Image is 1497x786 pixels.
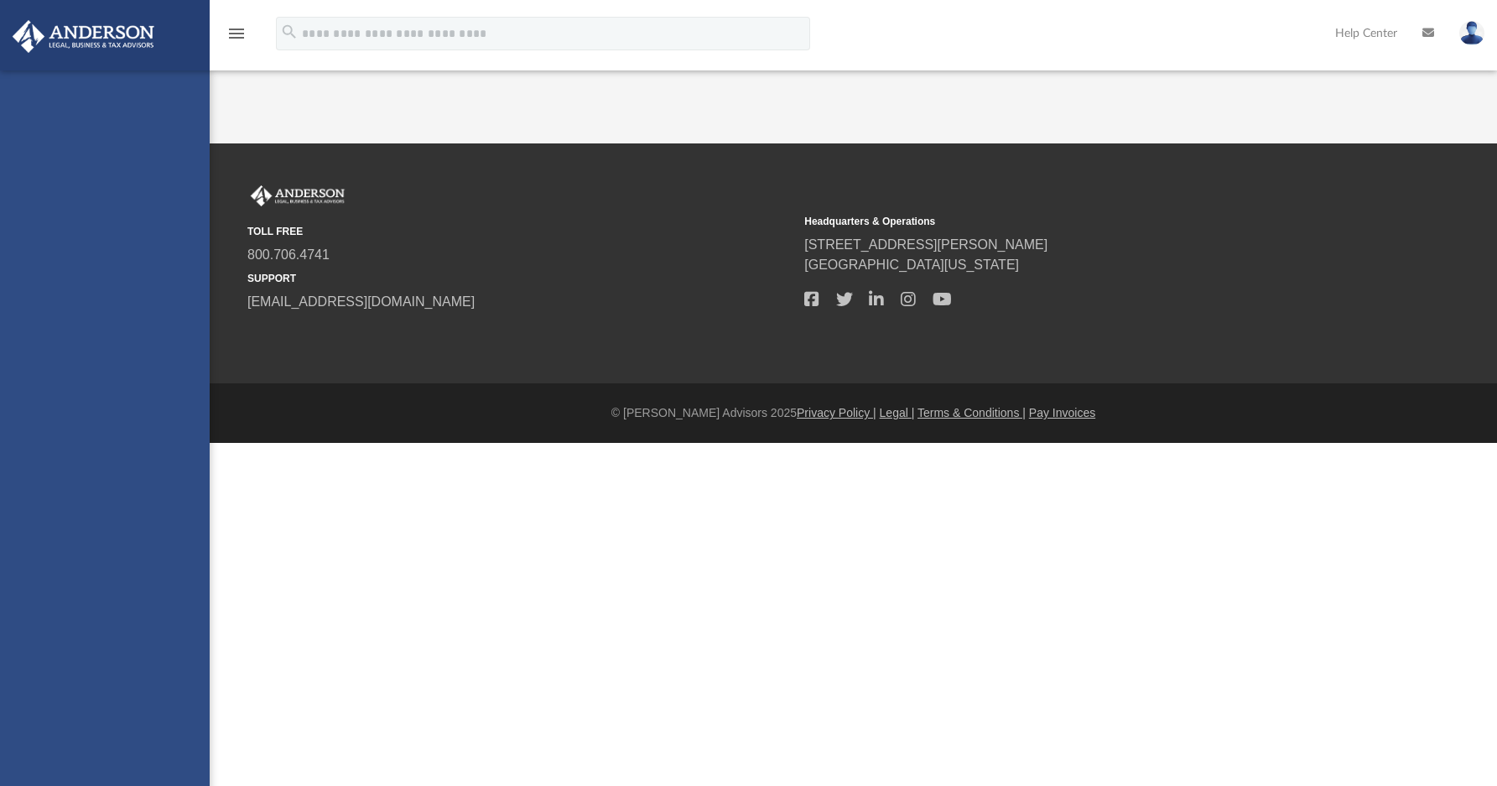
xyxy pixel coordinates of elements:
[880,406,915,419] a: Legal |
[8,20,159,53] img: Anderson Advisors Platinum Portal
[226,32,247,44] a: menu
[804,237,1047,252] a: [STREET_ADDRESS][PERSON_NAME]
[797,406,876,419] a: Privacy Policy |
[280,23,299,41] i: search
[804,214,1349,229] small: Headquarters & Operations
[247,224,793,239] small: TOLL FREE
[247,185,348,207] img: Anderson Advisors Platinum Portal
[1459,21,1484,45] img: User Pic
[804,258,1019,272] a: [GEOGRAPHIC_DATA][US_STATE]
[1029,406,1095,419] a: Pay Invoices
[226,23,247,44] i: menu
[917,406,1026,419] a: Terms & Conditions |
[247,294,475,309] a: [EMAIL_ADDRESS][DOMAIN_NAME]
[247,271,793,286] small: SUPPORT
[247,247,330,262] a: 800.706.4741
[210,404,1497,422] div: © [PERSON_NAME] Advisors 2025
